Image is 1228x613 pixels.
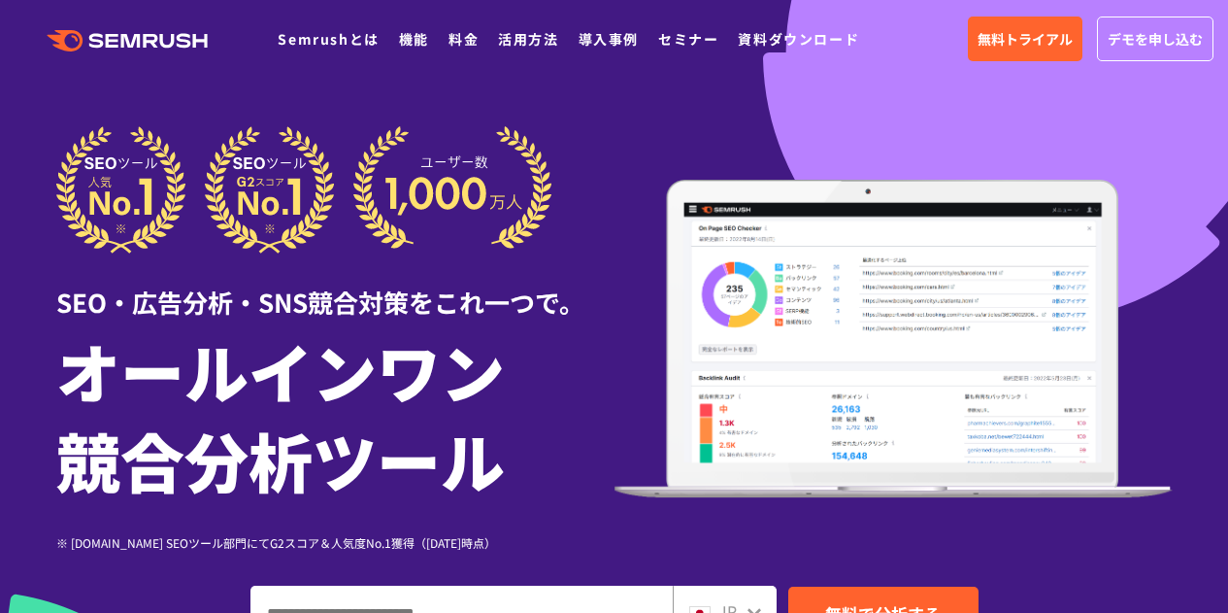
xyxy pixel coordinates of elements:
[56,533,614,552] div: ※ [DOMAIN_NAME] SEOツール部門にてG2スコア＆人気度No.1獲得（[DATE]時点）
[1108,28,1203,50] span: デモを申し込む
[56,254,614,321] div: SEO・広告分析・SNS競合対策をこれ一つで。
[399,29,429,49] a: 機能
[738,29,859,49] a: 資料ダウンロード
[278,29,379,49] a: Semrushとは
[579,29,639,49] a: 導入事例
[448,29,479,49] a: 料金
[56,325,614,504] h1: オールインワン 競合分析ツール
[498,29,558,49] a: 活用方法
[968,17,1082,61] a: 無料トライアル
[978,28,1073,50] span: 無料トライアル
[658,29,718,49] a: セミナー
[1097,17,1213,61] a: デモを申し込む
